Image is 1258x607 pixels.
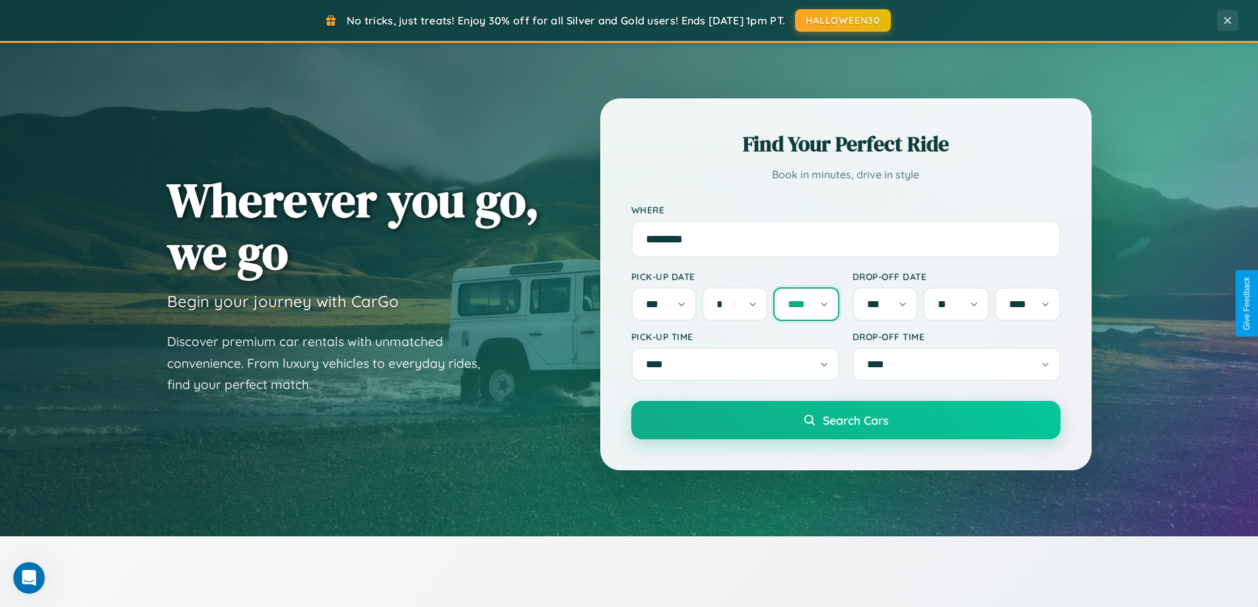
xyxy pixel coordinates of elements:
[631,401,1061,439] button: Search Cars
[631,331,839,342] label: Pick-up Time
[167,174,540,278] h1: Wherever you go, we go
[631,129,1061,159] h2: Find Your Perfect Ride
[853,271,1061,282] label: Drop-off Date
[631,204,1061,215] label: Where
[1242,277,1251,330] div: Give Feedback
[347,14,785,27] span: No tricks, just treats! Enjoy 30% off for all Silver and Gold users! Ends [DATE] 1pm PT.
[853,331,1061,342] label: Drop-off Time
[631,165,1061,184] p: Book in minutes, drive in style
[167,331,497,396] p: Discover premium car rentals with unmatched convenience. From luxury vehicles to everyday rides, ...
[13,562,45,594] iframe: Intercom live chat
[167,291,399,311] h3: Begin your journey with CarGo
[631,271,839,282] label: Pick-up Date
[823,413,888,427] span: Search Cars
[795,9,891,32] button: HALLOWEEN30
